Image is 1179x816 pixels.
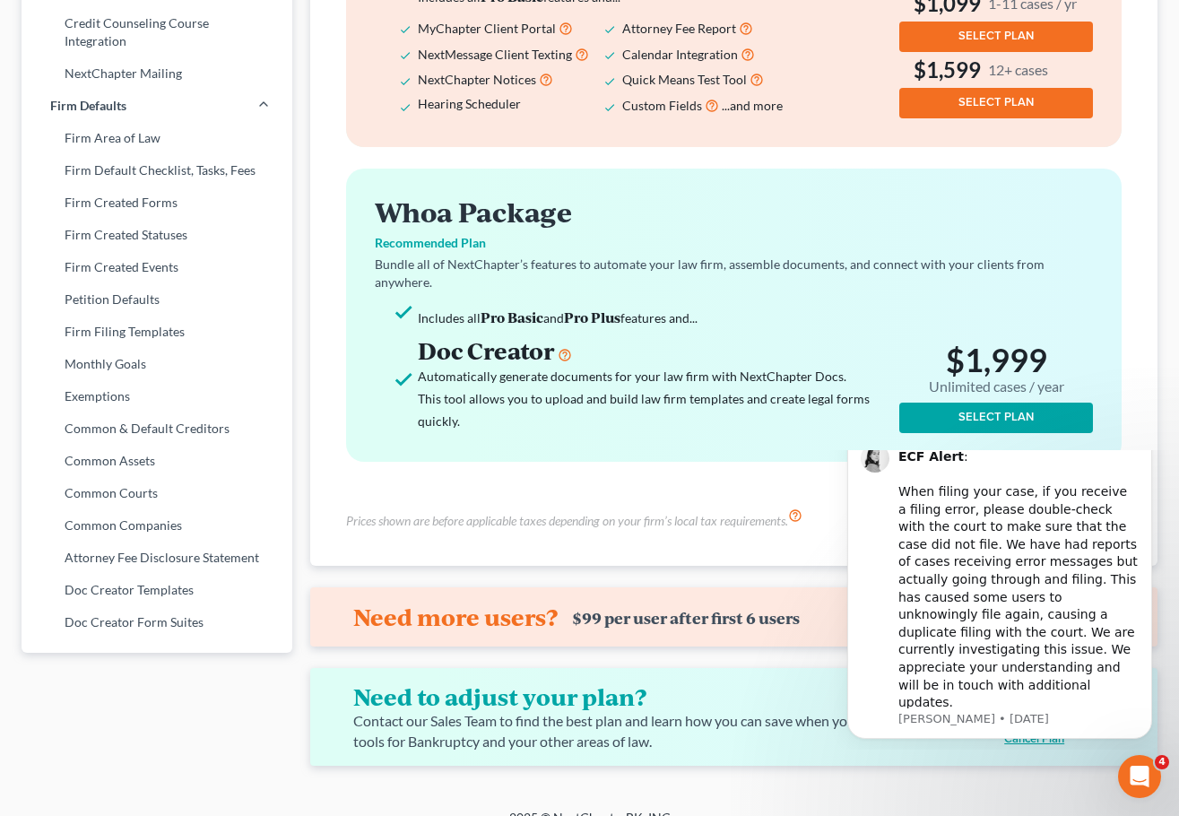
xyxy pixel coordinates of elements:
[958,410,1034,424] span: SELECT PLAN
[22,187,292,219] a: Firm Created Forms
[22,348,292,380] a: Monthly Goals
[346,512,788,530] h6: Prices shown are before applicable taxes depending on your firm’s local tax requirements.
[899,403,1093,433] button: SELECT PLAN
[353,603,558,631] h4: Need more users?
[622,47,738,62] span: Calendar Integration
[1155,755,1169,769] span: 4
[22,57,292,90] a: NextChapter Mailing
[22,477,292,509] a: Common Courts
[899,56,1093,84] h3: $1,599
[622,21,736,36] span: Attorney Fee Report
[1118,755,1161,798] iframe: Intercom live chat
[988,60,1048,79] small: 12+ cases
[22,7,292,57] a: Credit Counseling Course Integration
[22,251,292,283] a: Firm Created Events
[418,47,572,62] span: NextMessage Client Texting
[50,97,126,115] span: Firm Defaults
[418,387,892,432] div: This tool allows you to upload and build law firm templates and create legal forms quickly.
[375,197,1093,227] h2: Whoa Package
[622,72,747,87] span: Quick Means Test Tool
[353,682,906,711] h4: Need to adjust your plan?
[722,98,783,113] span: ...and more
[899,22,1093,52] button: SELECT PLAN
[353,711,920,752] div: Contact our Sales Team to find the best plan and learn how you can save when you purchase tools f...
[622,98,702,113] span: Custom Fields
[564,308,620,326] strong: Pro Plus
[418,96,521,111] span: Hearing Scheduler
[418,21,556,36] span: MyChapter Client Portal
[418,306,892,329] li: Includes all and features and...
[958,29,1034,43] span: SELECT PLAN
[22,542,292,574] a: Attorney Fee Disclosure Statement
[572,609,800,628] div: $99 per user after first 6 users
[22,219,292,251] a: Firm Created Statuses
[418,336,892,365] h3: Doc Creator
[22,154,292,187] a: Firm Default Checklist, Tasks, Fees
[481,308,543,326] strong: Pro Basic
[22,606,292,638] a: Doc Creator Form Suites
[22,380,292,412] a: Exemptions
[958,95,1034,109] span: SELECT PLAN
[22,412,292,445] a: Common & Default Creditors
[820,450,1179,750] iframe: Intercom notifications message
[375,256,1093,291] p: Bundle all of NextChapter’s features to automate your law firm, assemble documents, and connect w...
[418,365,892,387] div: Automatically generate documents for your law firm with NextChapter Docs.
[899,88,1093,118] button: SELECT PLAN
[22,283,292,316] a: Petition Defaults
[418,72,536,87] span: NextChapter Notices
[375,234,1093,252] p: Recommended Plan
[22,445,292,477] a: Common Assets
[22,316,292,348] a: Firm Filing Templates
[929,378,1064,395] small: Unlimited cases / year
[22,574,292,606] a: Doc Creator Templates
[78,261,318,277] p: Message from Lindsey, sent 18w ago
[22,90,292,122] a: Firm Defaults
[899,341,1093,399] h2: $1,999
[22,509,292,542] a: Common Companies
[22,122,292,154] a: Firm Area of Law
